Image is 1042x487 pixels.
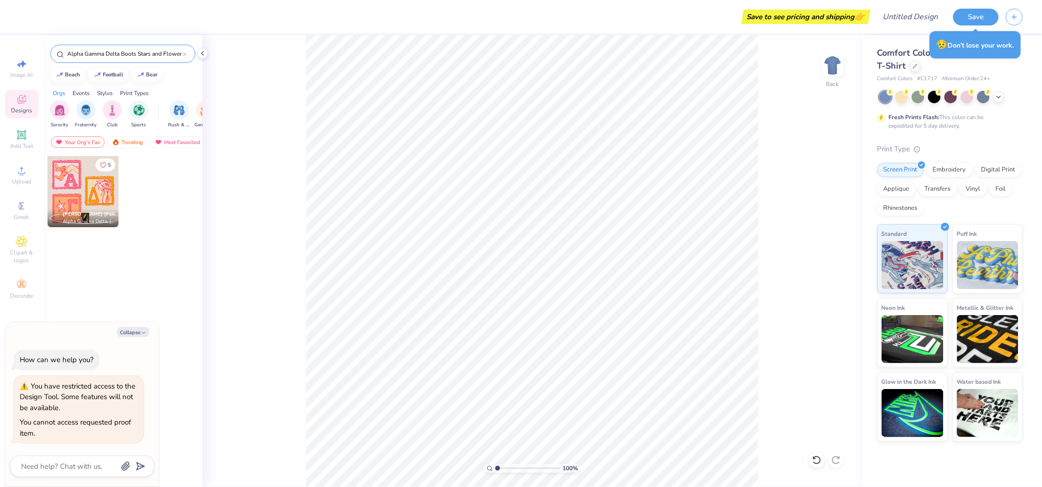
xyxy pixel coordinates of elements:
[194,100,216,129] div: filter for Game Day
[103,72,124,77] div: football
[168,122,190,129] span: Rush & Bid
[168,100,190,129] button: filter button
[957,229,977,239] span: Puff Ink
[194,122,216,129] span: Game Day
[72,89,90,97] div: Events
[882,241,944,289] img: Standard
[936,38,948,51] span: 😥
[20,417,131,438] div: You cannot access requested proof item.
[120,89,149,97] div: Print Types
[882,229,907,239] span: Standard
[975,163,1022,177] div: Digital Print
[194,100,216,129] button: filter button
[66,49,183,59] input: Try "Alpha"
[957,241,1019,289] img: Puff Ink
[5,249,38,264] span: Clipart & logos
[877,47,1020,72] span: Comfort Colors Adult Heavyweight T-Shirt
[53,89,65,97] div: Orgs
[957,303,1014,313] span: Metallic & Glitter Ink
[55,139,63,146] img: most_fav.gif
[81,105,91,116] img: Fraternity Image
[63,218,115,225] span: Alpha Gamma Delta, [GEOGRAPHIC_DATA][US_STATE]
[50,100,69,129] button: filter button
[889,113,1007,130] div: This color can be expedited for 5 day delivery.
[882,303,905,313] span: Neon Ink
[51,122,69,129] span: Sorority
[174,105,185,116] img: Rush & Bid Image
[103,100,122,129] div: filter for Club
[108,136,147,148] div: Trending
[63,211,144,218] span: [PERSON_NAME] [PERSON_NAME]
[927,163,972,177] div: Embroidery
[51,136,105,148] div: Your Org's Fav
[137,72,144,78] img: trend_line.gif
[10,142,33,150] span: Add Text
[146,72,158,77] div: bear
[960,182,987,196] div: Vinyl
[930,31,1021,59] div: Don’t lose your work.
[107,122,118,129] span: Club
[75,122,97,129] span: Fraternity
[108,163,111,168] span: 5
[14,213,29,221] span: Greek
[132,68,162,82] button: bear
[877,182,916,196] div: Applique
[65,72,81,77] div: beach
[826,80,839,88] div: Back
[563,464,578,473] span: 100 %
[75,100,97,129] button: filter button
[11,71,33,79] span: Image AI
[20,355,94,365] div: How can we help you?
[12,178,31,185] span: Upload
[107,105,118,116] img: Club Image
[957,315,1019,363] img: Metallic & Glitter Ink
[877,163,924,177] div: Screen Print
[882,315,944,363] img: Neon Ink
[50,100,69,129] div: filter for Sorority
[103,100,122,129] button: filter button
[117,327,149,337] button: Collapse
[200,105,211,116] img: Game Day Image
[56,72,63,78] img: trend_line.gif
[132,122,146,129] span: Sports
[133,105,144,116] img: Sports Image
[97,89,113,97] div: Styles
[918,75,938,83] span: # C1717
[129,100,148,129] div: filter for Sports
[990,182,1012,196] div: Foil
[823,56,842,75] img: Back
[54,105,65,116] img: Sorority Image
[875,7,946,26] input: Untitled Design
[94,72,101,78] img: trend_line.gif
[877,144,1023,155] div: Print Type
[88,68,128,82] button: football
[75,100,97,129] div: filter for Fraternity
[150,136,204,148] div: Most Favorited
[20,381,135,413] div: You have restricted access to the Design Tool. Some features will not be available.
[877,201,924,216] div: Rhinestones
[889,113,940,121] strong: Fresh Prints Flash:
[877,75,913,83] span: Comfort Colors
[953,9,999,25] button: Save
[129,100,148,129] button: filter button
[10,292,33,300] span: Decorate
[957,377,1001,387] span: Water based Ink
[855,11,865,22] span: 👉
[744,10,868,24] div: Save to see pricing and shipping
[11,107,32,114] span: Designs
[957,389,1019,437] img: Water based Ink
[943,75,991,83] span: Minimum Order: 24 +
[882,389,944,437] img: Glow in the Dark Ink
[50,68,85,82] button: beach
[155,139,162,146] img: most_fav.gif
[919,182,957,196] div: Transfers
[168,100,190,129] div: filter for Rush & Bid
[112,139,120,146] img: trending.gif
[882,377,936,387] span: Glow in the Dark Ink
[96,158,115,171] button: Like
